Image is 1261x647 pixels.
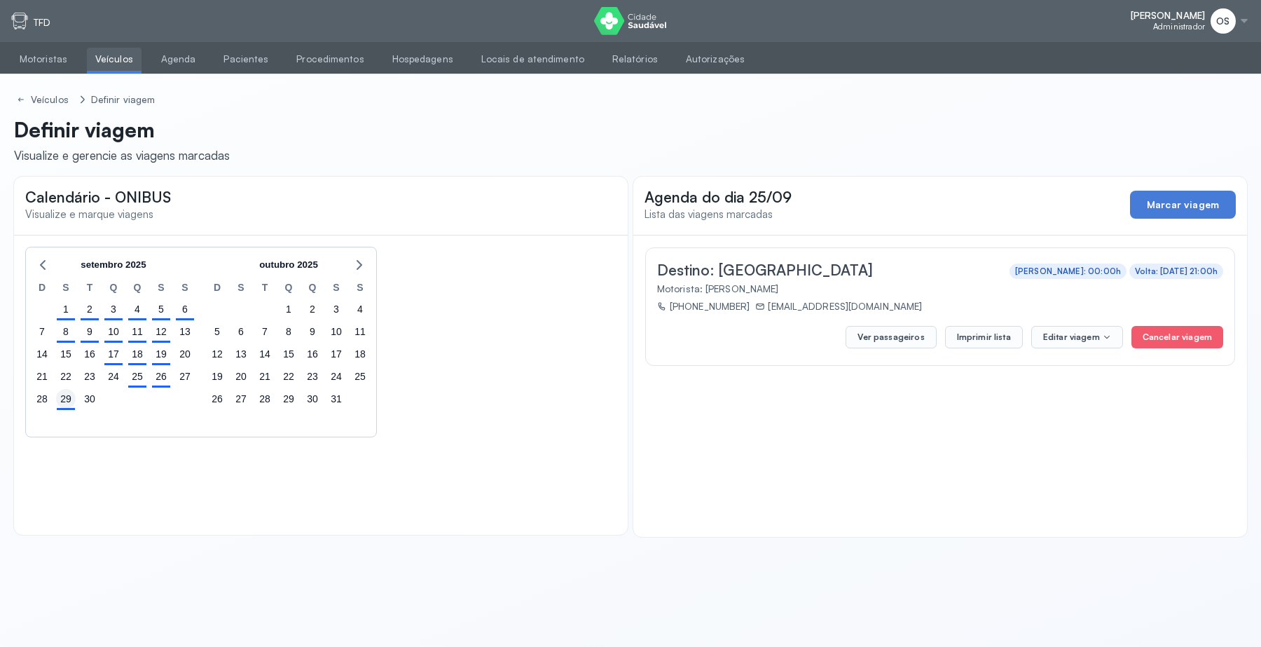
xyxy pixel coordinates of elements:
div: segunda-feira, 1 de set. de 2025 [56,299,76,319]
div: sábado, 6 de set. de 2025 [175,299,195,319]
div: quinta-feira, 11 de set. de 2025 [128,322,147,341]
img: logo do Cidade Saudável [594,7,666,35]
a: Procedimentos [288,48,372,71]
div: domingo, 12 de out. de 2025 [207,344,227,364]
div: segunda-feira, 8 de set. de 2025 [56,322,76,341]
div: sábado, 20 de set. de 2025 [175,344,195,364]
div: domingo, 28 de set. de 2025 [32,389,52,409]
div: segunda-feira, 22 de set. de 2025 [56,367,76,386]
div: quinta-feira, 9 de out. de 2025 [303,322,322,341]
button: Marcar viagem [1130,191,1236,219]
div: quarta-feira, 1 de out. de 2025 [279,299,298,319]
div: domingo, 19 de out. de 2025 [207,367,227,386]
a: Agenda [153,48,205,71]
button: setembro 2025 [75,254,151,275]
div: quinta-feira, 18 de set. de 2025 [128,344,147,364]
div: S [173,280,197,298]
div: terça-feira, 23 de set. de 2025 [80,367,99,386]
span: [PERSON_NAME] [1131,10,1205,22]
a: Veículos [87,48,142,71]
div: D [205,280,229,298]
div: sexta-feira, 31 de out. de 2025 [326,389,346,409]
div: segunda-feira, 13 de out. de 2025 [231,344,251,364]
div: sexta-feira, 10 de out. de 2025 [326,322,346,341]
div: quinta-feira, 4 de set. de 2025 [128,299,147,319]
div: D [30,280,54,298]
div: sexta-feira, 3 de out. de 2025 [326,299,346,319]
span: Destino: [GEOGRAPHIC_DATA] [657,261,873,279]
a: Veículos [14,91,74,109]
div: S [149,280,173,298]
div: sexta-feira, 24 de out. de 2025 [326,367,346,386]
a: Pacientes [215,48,277,71]
div: T [253,280,277,298]
div: sábado, 27 de set. de 2025 [175,367,195,386]
div: [PHONE_NUMBER] [657,300,750,312]
div: Visualize e gerencie as viagens marcadas [14,148,230,163]
div: quinta-feira, 30 de out. de 2025 [303,389,322,409]
span: Editar viagem [1043,332,1100,343]
span: Administrador [1153,22,1205,32]
button: Imprimir lista [945,326,1023,348]
div: quinta-feira, 2 de out. de 2025 [303,299,322,319]
div: sexta-feira, 17 de out. de 2025 [326,344,346,364]
div: sexta-feira, 26 de set. de 2025 [151,367,171,386]
p: TFD [34,17,50,29]
button: outubro 2025 [254,254,324,275]
div: domingo, 21 de set. de 2025 [32,367,52,386]
div: quinta-feira, 23 de out. de 2025 [303,367,322,386]
div: S [54,280,78,298]
div: Veículos [31,94,71,106]
div: domingo, 7 de set. de 2025 [32,322,52,341]
span: setembro 2025 [81,254,146,275]
div: domingo, 5 de out. de 2025 [207,322,227,341]
a: Definir viagem [88,91,158,109]
div: Q [301,280,324,298]
div: sábado, 11 de out. de 2025 [350,322,370,341]
div: domingo, 26 de out. de 2025 [207,389,227,409]
span: Visualize e marque viagens [25,207,153,221]
div: quinta-feira, 16 de out. de 2025 [303,344,322,364]
div: quarta-feira, 29 de out. de 2025 [279,389,298,409]
span: Calendário - ONIBUS [25,188,171,206]
div: quarta-feira, 3 de set. de 2025 [104,299,123,319]
div: terça-feira, 7 de out. de 2025 [255,322,275,341]
div: terça-feira, 16 de set. de 2025 [80,344,99,364]
img: tfd.svg [11,13,28,29]
button: Editar viagem [1031,326,1123,348]
div: quarta-feira, 24 de set. de 2025 [104,367,123,386]
div: sexta-feira, 19 de set. de 2025 [151,344,171,364]
div: terça-feira, 21 de out. de 2025 [255,367,275,386]
div: Definir viagem [91,94,155,106]
div: quarta-feira, 17 de set. de 2025 [104,344,123,364]
div: quarta-feira, 10 de set. de 2025 [104,322,123,341]
div: Motorista: [PERSON_NAME] [657,282,1218,294]
div: terça-feira, 9 de set. de 2025 [80,322,99,341]
div: domingo, 14 de set. de 2025 [32,344,52,364]
div: quarta-feira, 15 de out. de 2025 [279,344,298,364]
div: quarta-feira, 8 de out. de 2025 [279,322,298,341]
span: outubro 2025 [259,254,318,275]
div: [EMAIL_ADDRESS][DOMAIN_NAME] [755,300,922,312]
div: Volta: [DATE] 21:00h [1135,266,1218,276]
div: S [229,280,253,298]
div: quarta-feira, 22 de out. de 2025 [279,367,298,386]
a: Autorizações [677,48,753,71]
div: sexta-feira, 5 de set. de 2025 [151,299,171,319]
span: OS [1216,15,1229,27]
div: sábado, 4 de out. de 2025 [350,299,370,319]
div: terça-feira, 30 de set. de 2025 [80,389,99,409]
button: Cancelar viagem [1131,326,1223,348]
div: segunda-feira, 20 de out. de 2025 [231,367,251,386]
p: Definir viagem [14,117,230,142]
div: sábado, 18 de out. de 2025 [350,344,370,364]
div: sábado, 25 de out. de 2025 [350,367,370,386]
div: Q [277,280,301,298]
a: Locais de atendimento [473,48,593,71]
div: segunda-feira, 6 de out. de 2025 [231,322,251,341]
span: Agenda do dia 25/09 [645,188,792,206]
a: Hospedagens [384,48,462,71]
a: Relatórios [604,48,666,71]
div: terça-feira, 28 de out. de 2025 [255,389,275,409]
div: quinta-feira, 25 de set. de 2025 [128,367,147,386]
